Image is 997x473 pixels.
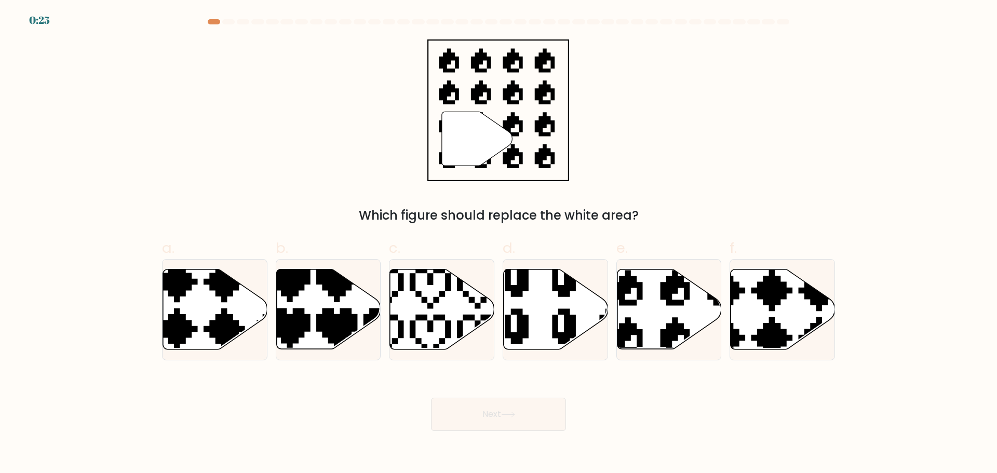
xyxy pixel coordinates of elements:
span: a. [162,238,174,258]
div: 0:25 [29,12,50,28]
div: Which figure should replace the white area? [168,206,829,225]
span: b. [276,238,288,258]
span: c. [389,238,400,258]
g: " [442,112,513,166]
span: d. [503,238,515,258]
span: f. [730,238,737,258]
button: Next [431,398,566,431]
span: e. [616,238,628,258]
